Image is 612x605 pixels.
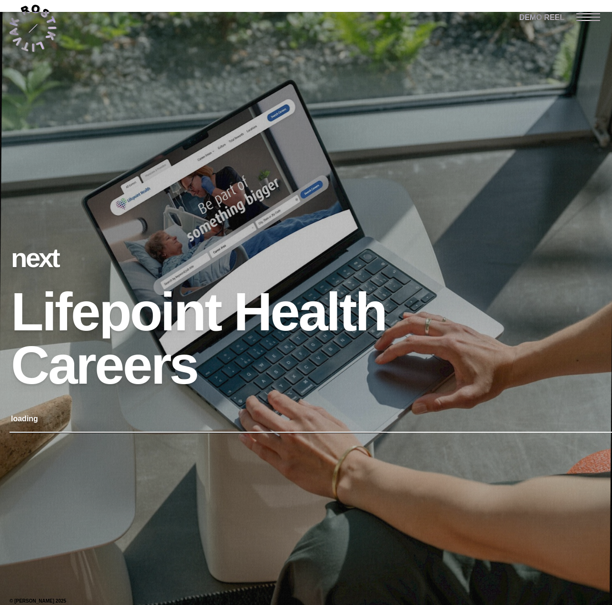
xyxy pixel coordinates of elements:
[160,285,173,339] div: i
[26,231,39,285] div: e
[11,231,25,285] div: n
[95,338,123,392] div: e
[298,285,326,339] div: a
[355,285,386,339] div: h
[130,285,161,339] div: o
[71,285,99,339] div: e
[339,285,355,339] div: t
[519,11,564,24] a: DEMO REEL
[151,338,170,392] div: r
[42,285,55,339] div: i
[11,338,48,392] div: C
[123,338,151,392] div: e
[99,285,130,339] div: p
[205,285,221,339] div: t
[55,285,71,339] div: f
[174,285,205,339] div: n
[11,285,42,339] div: L
[234,285,270,339] div: H
[10,196,387,434] a: nextLifepoint Health Careersloading
[51,231,59,285] div: t
[76,338,95,392] div: r
[39,231,51,285] div: x
[48,338,76,392] div: a
[169,338,197,392] div: s
[11,413,38,425] div: loading
[326,285,339,339] div: l
[270,285,298,339] div: e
